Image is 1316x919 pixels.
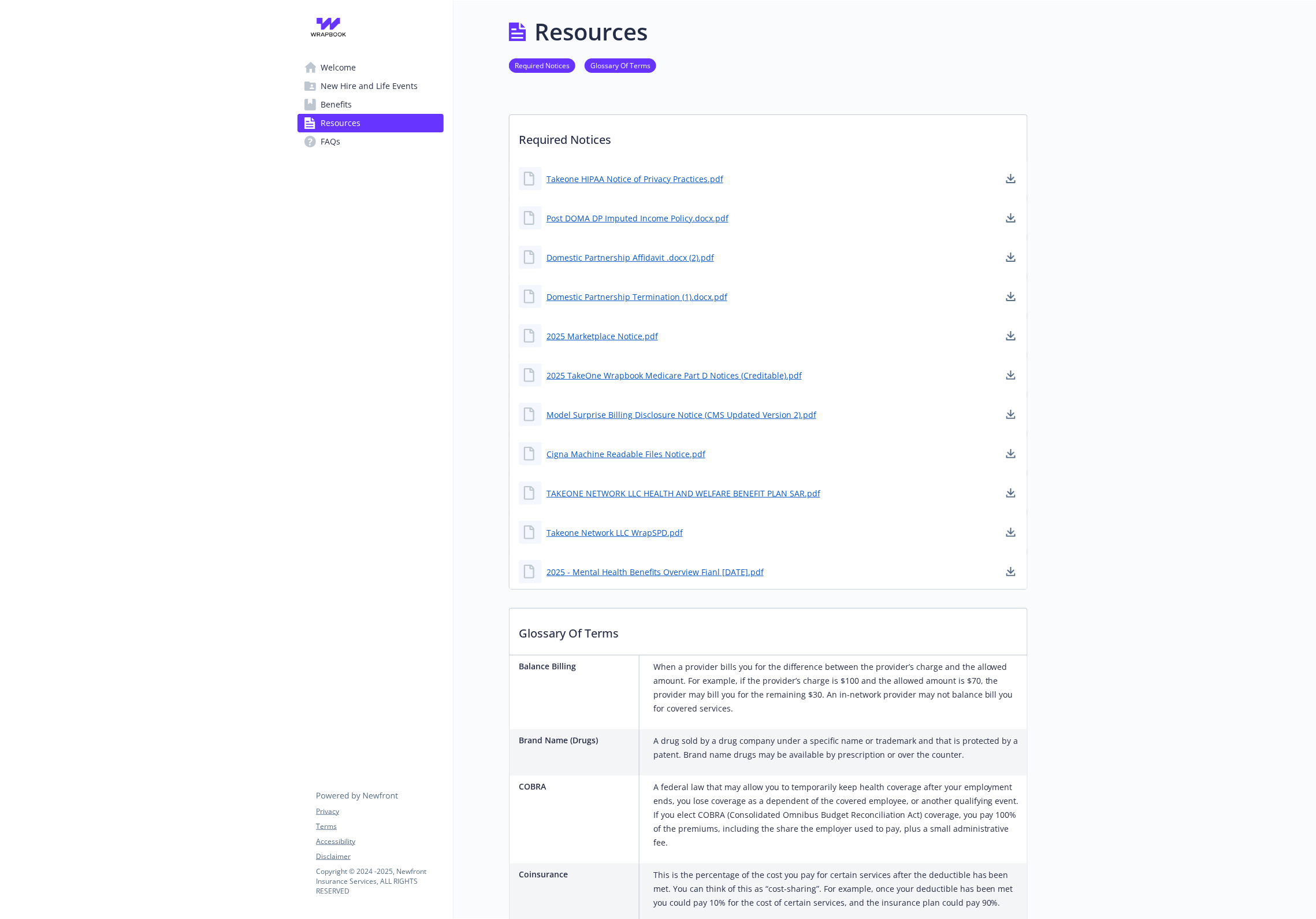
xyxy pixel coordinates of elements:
[1004,329,1018,343] a: download document
[547,291,727,303] a: Domestic Partnership Termination (1).docx.pdf
[1004,211,1018,225] a: download document
[653,868,1023,910] p: This is the percentage of the cost you pay for certain services after the deductible has been met...
[1004,447,1018,461] a: download document
[316,821,443,832] a: Terms
[1004,486,1018,500] a: download document
[1004,565,1018,579] a: download document
[1004,407,1018,421] a: download document
[321,95,352,114] span: Benefits
[547,487,820,499] a: TAKEONE NETWORK LLC HEALTH AND WELFARE BENEFIT PLAN SAR.pdf
[547,566,764,578] a: 2025 - Mental Health Benefits Overview Fianl [DATE].pdf
[316,866,443,896] p: Copyright © 2024 - 2025 , Newfront Insurance Services, ALL RIGHTS RESERVED
[547,173,723,185] a: Takeone HIPAA Notice of Privacy Practices.pdf
[298,114,444,132] a: Resources
[585,60,656,71] a: Glossary Of Terms
[519,780,634,792] p: COBRA
[1004,368,1018,382] a: download document
[547,527,683,539] a: Takeone Network LLC WrapSPD.pdf
[298,77,444,95] a: New Hire and Life Events
[547,448,705,460] a: Cigna Machine Readable Files Notice.pdf
[298,95,444,114] a: Benefits
[321,58,356,77] span: Welcome
[519,734,634,746] p: Brand Name (Drugs)
[547,251,714,264] a: Domestic Partnership Affidavit .docx (2).pdf
[510,115,1027,158] p: Required Notices
[510,609,1027,651] p: Glossary Of Terms
[534,14,648,49] h1: Resources
[509,60,575,71] a: Required Notices
[547,409,816,421] a: Model Surprise Billing Disclosure Notice (CMS Updated Version 2).pdf
[316,836,443,847] a: Accessibility
[653,734,1023,762] p: A drug sold by a drug company under a specific name or trademark and that is protected by a paten...
[653,780,1023,850] p: A federal law that may allow you to temporarily keep health coverage after your employment ends, ...
[321,114,360,132] span: Resources
[519,868,634,880] p: Coinsurance
[316,806,443,817] a: Privacy
[1004,250,1018,264] a: download document
[1004,525,1018,539] a: download document
[298,58,444,77] a: Welcome
[519,660,634,672] p: Balance Billing
[298,132,444,151] a: FAQs
[653,660,1023,716] p: When a provider bills you for the difference between the provider’s charge and the allowed amount...
[321,132,340,151] span: FAQs
[316,851,443,862] a: Disclaimer
[547,369,802,381] a: 2025 TakeOne Wrapbook Medicare Part D Notices (Creditable).pdf
[1004,172,1018,186] a: download document
[547,212,728,224] a: Post DOMA DP Imputed Income Policy.docx.pdf
[1004,290,1018,303] a: download document
[321,77,418,95] span: New Hire and Life Events
[547,330,658,342] a: 2025 Marketplace Notice.pdf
